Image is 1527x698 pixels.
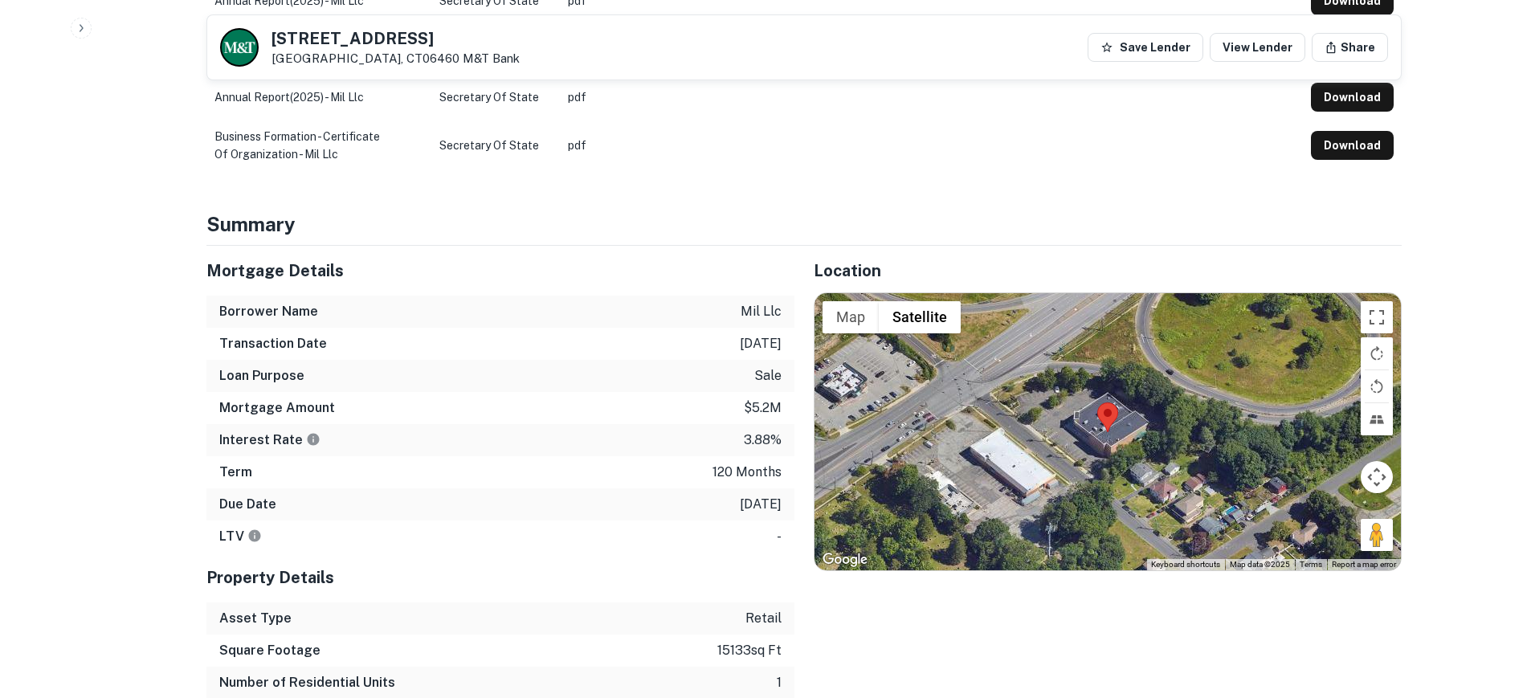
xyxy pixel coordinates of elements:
[712,463,782,482] p: 120 months
[1311,83,1394,112] button: Download
[431,75,560,120] td: Secretary of State
[219,495,276,514] h6: Due Date
[463,51,520,65] a: M&T Bank
[1361,519,1393,551] button: Drag Pegman onto the map to open Street View
[219,398,335,418] h6: Mortgage Amount
[741,302,782,321] p: mil llc
[814,259,1402,283] h5: Location
[777,527,782,546] p: -
[879,301,961,333] button: Show satellite imagery
[1361,301,1393,333] button: Toggle fullscreen view
[819,549,872,570] a: Open this area in Google Maps (opens a new window)
[272,31,520,47] h5: [STREET_ADDRESS]
[206,75,431,120] td: annual report(2025) - mil llc
[1332,560,1396,569] a: Report a map error
[1311,131,1394,160] button: Download
[219,463,252,482] h6: Term
[740,495,782,514] p: [DATE]
[1361,337,1393,369] button: Rotate map clockwise
[206,565,794,590] h5: Property Details
[219,431,321,450] h6: Interest Rate
[247,529,262,543] svg: LTVs displayed on the website are for informational purposes only and may be reported incorrectly...
[219,366,304,386] h6: Loan Purpose
[306,432,321,447] svg: The interest rates displayed on the website are for informational purposes only and may be report...
[823,301,879,333] button: Show street map
[1361,370,1393,402] button: Rotate map counterclockwise
[819,549,872,570] img: Google
[219,673,395,692] h6: Number of Residential Units
[1230,560,1290,569] span: Map data ©2025
[560,75,1303,120] td: pdf
[206,259,794,283] h5: Mortgage Details
[754,366,782,386] p: sale
[777,673,782,692] p: 1
[219,334,327,353] h6: Transaction Date
[219,609,292,628] h6: Asset Type
[1361,461,1393,493] button: Map camera controls
[740,334,782,353] p: [DATE]
[431,120,560,171] td: Secretary of State
[744,398,782,418] p: $5.2m
[745,609,782,628] p: retail
[560,120,1303,171] td: pdf
[744,431,782,450] p: 3.88%
[1088,33,1203,62] button: Save Lender
[206,210,1402,239] h4: Summary
[1447,518,1527,595] iframe: Chat Widget
[219,641,321,660] h6: Square Footage
[206,120,431,171] td: business formation - certificate of organization - mil llc
[1300,560,1322,569] a: Terms (opens in new tab)
[717,641,782,660] p: 15133 sq ft
[1151,559,1220,570] button: Keyboard shortcuts
[219,302,318,321] h6: Borrower Name
[272,51,520,66] p: [GEOGRAPHIC_DATA], CT06460
[1210,33,1305,62] a: View Lender
[1361,403,1393,435] button: Tilt map
[1312,33,1388,62] button: Share
[219,527,262,546] h6: LTV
